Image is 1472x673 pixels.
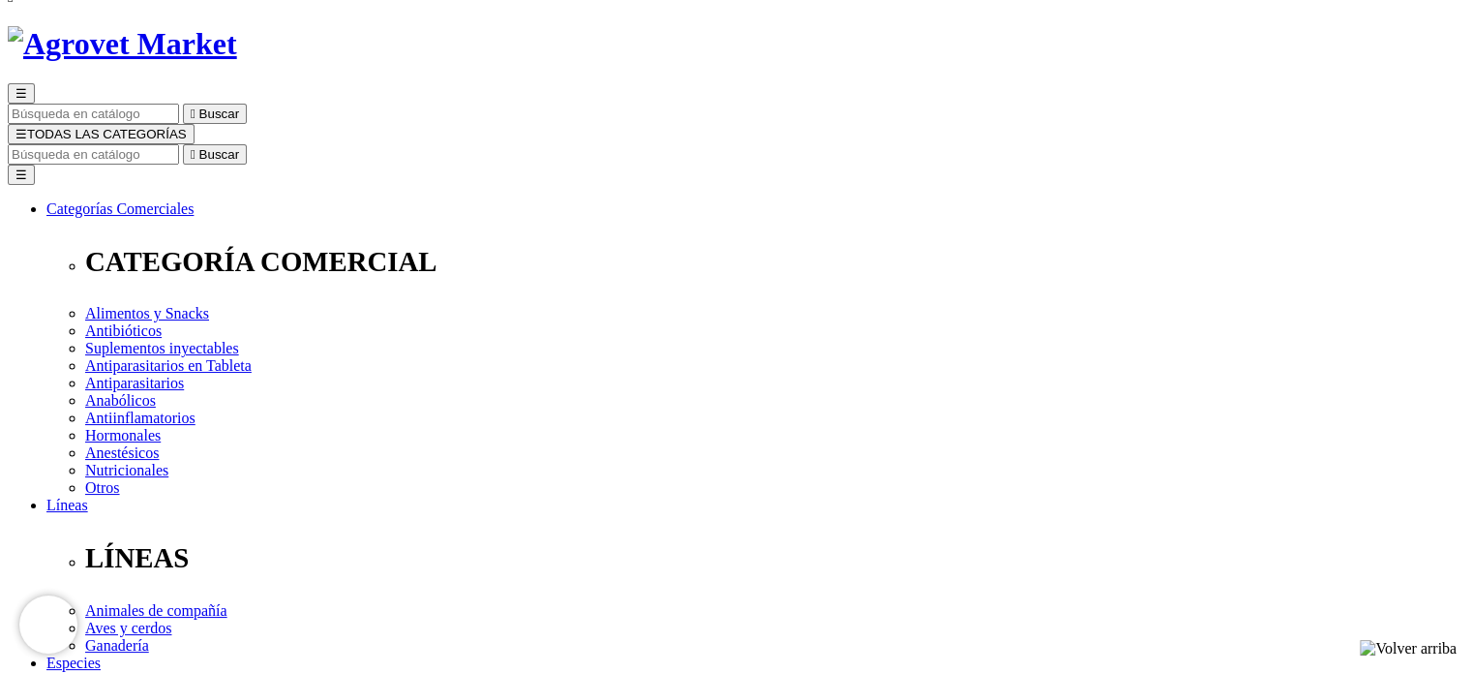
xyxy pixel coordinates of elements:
a: Nutricionales [85,462,168,478]
button: ☰TODAS LAS CATEGORÍAS [8,124,195,144]
i:  [191,147,195,162]
span: ☰ [15,127,27,141]
a: Animales de compañía [85,602,227,619]
a: Anabólicos [85,392,156,409]
a: Alimentos y Snacks [85,305,209,321]
img: Volver arriba [1360,640,1457,658]
button:  Buscar [183,104,247,124]
i:  [191,107,195,121]
span: Buscar [199,147,239,162]
button: ☰ [8,83,35,104]
a: Antiparasitarios [85,375,184,391]
input: Buscar [8,104,179,124]
button: ☰ [8,165,35,185]
a: Aves y cerdos [85,620,171,636]
a: Antibióticos [85,322,162,339]
a: Hormonales [85,427,161,444]
a: Líneas [46,497,88,513]
input: Buscar [8,144,179,165]
iframe: Brevo live chat [19,596,77,654]
a: Antiparasitarios en Tableta [85,357,252,374]
p: CATEGORÍA COMERCIAL [85,246,1464,278]
a: Suplementos inyectables [85,340,239,356]
a: Especies [46,655,101,671]
span: Buscar [199,107,239,121]
a: Categorías Comerciales [46,200,194,217]
p: LÍNEAS [85,542,1464,574]
img: Agrovet Market [8,26,237,62]
span: ☰ [15,86,27,101]
a: Ganadería [85,637,149,654]
a: Antiinflamatorios [85,410,195,426]
a: Anestésicos [85,444,159,461]
button:  Buscar [183,144,247,165]
a: Otros [85,479,120,496]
